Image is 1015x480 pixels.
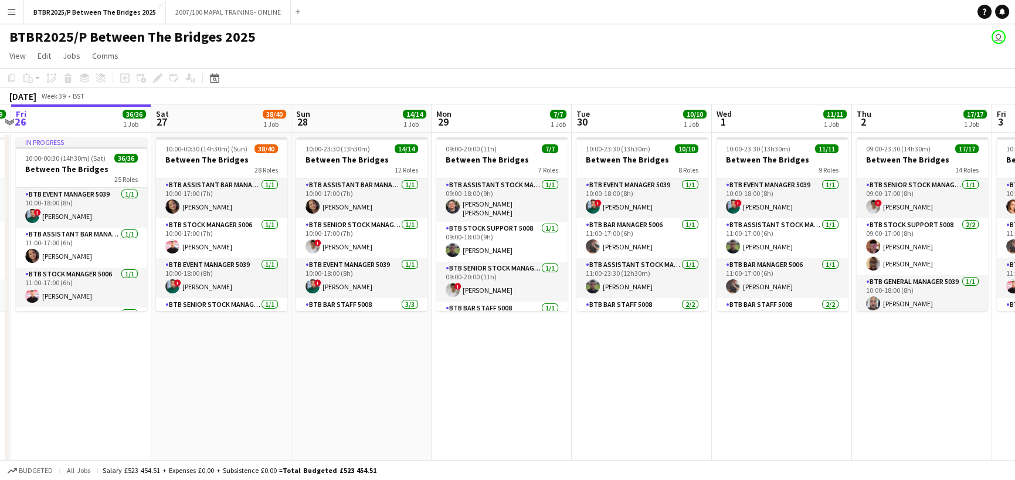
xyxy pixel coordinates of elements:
[24,1,166,23] button: BTBR2025/P Between The Bridges 2025
[58,48,85,63] a: Jobs
[63,50,80,61] span: Jobs
[19,467,53,475] span: Budgeted
[92,50,118,61] span: Comms
[9,28,256,46] h1: BTBR2025/P Between The Bridges 2025
[33,48,56,63] a: Edit
[103,466,376,475] div: Salary £523 454.51 + Expenses £0.00 + Subsistence £0.00 =
[65,466,93,475] span: All jobs
[87,48,123,63] a: Comms
[5,48,30,63] a: View
[166,1,291,23] button: 2007/100 MAPAL TRAINING- ONLINE
[73,92,84,100] div: BST
[6,464,55,477] button: Budgeted
[283,466,376,475] span: Total Budgeted £523 454.51
[39,92,68,100] span: Week 39
[9,90,36,102] div: [DATE]
[38,50,51,61] span: Edit
[992,30,1006,44] app-user-avatar: Amy Cane
[9,50,26,61] span: View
